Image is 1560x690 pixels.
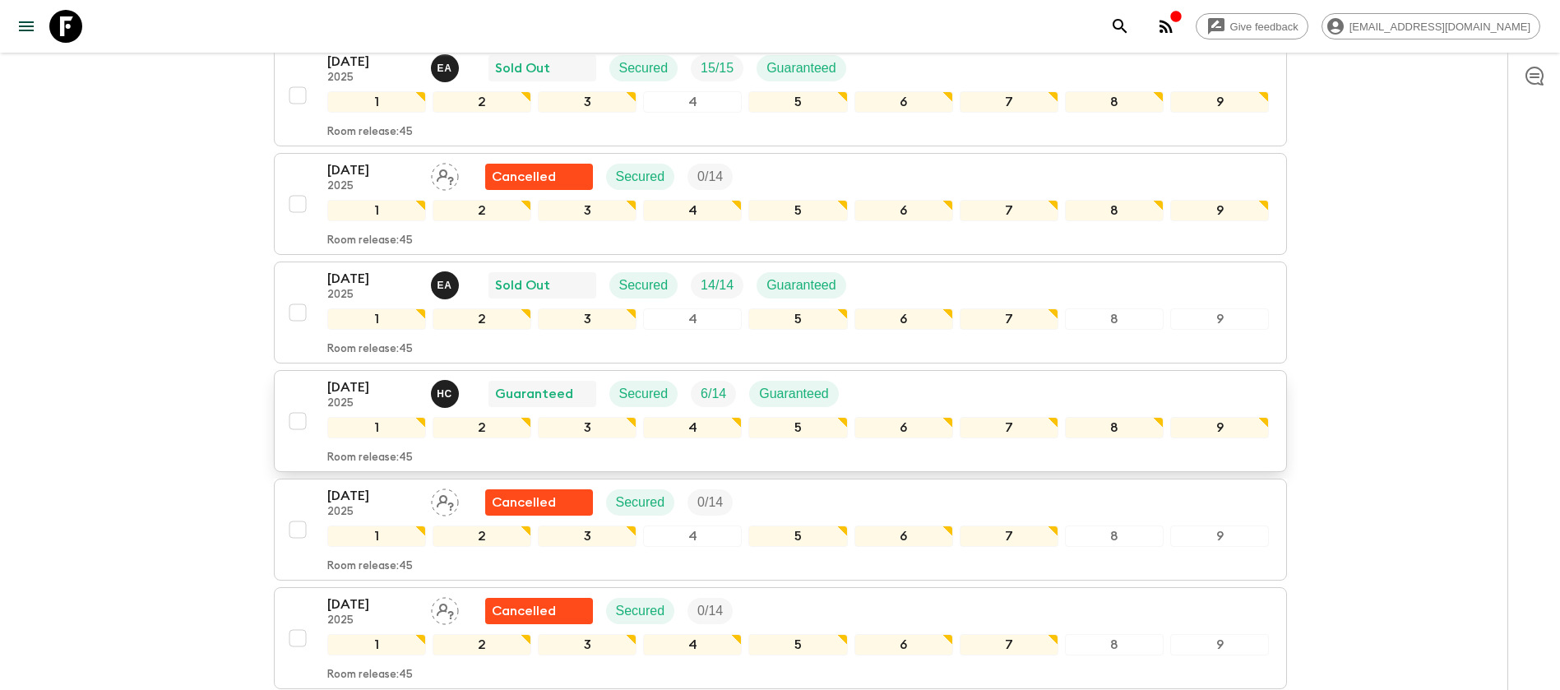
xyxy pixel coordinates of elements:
p: Room release: 45 [327,343,413,356]
div: [EMAIL_ADDRESS][DOMAIN_NAME] [1322,13,1540,39]
a: Give feedback [1196,13,1308,39]
div: 4 [643,634,742,655]
span: Assign pack leader [431,602,459,615]
p: [DATE] [327,486,418,506]
button: EA [431,271,462,299]
div: Secured [609,55,678,81]
p: 0 / 14 [697,601,723,621]
div: Secured [606,598,675,624]
p: [DATE] [327,377,418,397]
p: Secured [616,167,665,187]
div: Secured [606,489,675,516]
div: 7 [960,526,1058,547]
div: Trip Fill [687,598,733,624]
div: 3 [538,200,636,221]
div: 1 [327,91,426,113]
p: [DATE] [327,52,418,72]
p: Guaranteed [495,384,573,404]
div: 5 [748,634,847,655]
div: 4 [643,526,742,547]
div: Trip Fill [691,55,743,81]
div: 9 [1170,417,1269,438]
div: 8 [1065,417,1164,438]
div: Trip Fill [687,489,733,516]
div: 9 [1170,200,1269,221]
button: [DATE]2025Hector Carillo GuaranteedSecuredTrip FillGuaranteed123456789Room release:45 [274,370,1287,472]
p: 6 / 14 [701,384,726,404]
div: 8 [1065,634,1164,655]
div: 3 [538,526,636,547]
div: 3 [538,634,636,655]
p: Secured [619,384,669,404]
p: Secured [619,58,669,78]
p: [DATE] [327,269,418,289]
p: Secured [616,493,665,512]
button: [DATE]2025Assign pack leaderFlash Pack cancellationSecuredTrip Fill123456789Room release:45 [274,153,1287,255]
button: [DATE]2025Ernesto AndradeSold OutSecuredTrip FillGuaranteed123456789Room release:45 [274,44,1287,146]
div: 1 [327,200,426,221]
p: 2025 [327,72,418,85]
div: 7 [960,634,1058,655]
button: menu [10,10,43,43]
p: [DATE] [327,595,418,614]
p: Secured [619,276,669,295]
div: 7 [960,91,1058,113]
div: 5 [748,91,847,113]
div: 8 [1065,526,1164,547]
div: 8 [1065,91,1164,113]
div: Secured [609,381,678,407]
div: 1 [327,417,426,438]
div: 3 [538,308,636,330]
span: Ernesto Andrade [431,59,462,72]
p: Cancelled [492,601,556,621]
div: 4 [643,417,742,438]
p: 2025 [327,506,418,519]
div: 7 [960,200,1058,221]
div: 2 [433,91,531,113]
div: 9 [1170,91,1269,113]
div: 2 [433,526,531,547]
div: Secured [609,272,678,299]
div: Trip Fill [691,381,736,407]
div: Trip Fill [687,164,733,190]
div: 1 [327,308,426,330]
p: Sold Out [495,276,550,295]
p: 2025 [327,614,418,627]
button: search adventures [1104,10,1136,43]
p: 0 / 14 [697,493,723,512]
div: 1 [327,634,426,655]
span: Ernesto Andrade [431,276,462,289]
p: 0 / 14 [697,167,723,187]
span: Hector Carillo [431,385,462,398]
div: 9 [1170,308,1269,330]
div: 3 [538,417,636,438]
p: Room release: 45 [327,126,413,139]
button: [DATE]2025Assign pack leaderFlash Pack cancellationSecuredTrip Fill123456789Room release:45 [274,587,1287,689]
div: 8 [1065,200,1164,221]
p: 14 / 14 [701,276,734,295]
p: E A [437,62,452,75]
button: HC [431,380,462,408]
div: 8 [1065,308,1164,330]
p: 2025 [327,397,418,410]
div: 9 [1170,526,1269,547]
div: 7 [960,417,1058,438]
p: Secured [616,601,665,621]
button: EA [431,54,462,82]
p: Room release: 45 [327,452,413,465]
div: 3 [538,91,636,113]
div: Secured [606,164,675,190]
div: Flash Pack cancellation [485,164,593,190]
div: 6 [854,91,953,113]
p: 2025 [327,289,418,302]
div: 4 [643,200,742,221]
p: Cancelled [492,493,556,512]
div: 2 [433,308,531,330]
span: [EMAIL_ADDRESS][DOMAIN_NAME] [1340,21,1539,33]
div: 2 [433,634,531,655]
div: 1 [327,526,426,547]
span: Assign pack leader [431,168,459,181]
div: 9 [1170,634,1269,655]
p: [DATE] [327,160,418,180]
p: 2025 [327,180,418,193]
